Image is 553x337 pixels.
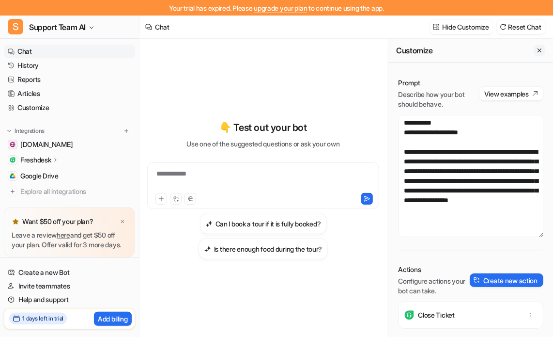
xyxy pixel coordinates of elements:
[29,20,86,34] span: Support Team AI
[57,231,70,239] a: here
[4,126,47,136] button: Integrations
[398,265,470,274] p: Actions
[396,46,432,55] h2: Customize
[398,78,479,88] p: Prompt
[20,155,51,165] p: Freshdesk
[4,73,135,86] a: Reports
[398,90,479,109] p: Describe how your bot should behave.
[4,279,135,293] a: Invite teammates
[6,128,13,134] img: expand menu
[474,277,480,284] img: create-action-icon.svg
[404,310,414,320] img: Close Ticket icon
[10,157,15,163] img: Freshdesk
[10,173,15,179] img: Google Drive
[4,87,135,100] a: Articles
[8,187,17,196] img: explore all integrations
[4,138,135,151] a: www.secretfoodtours.com[DOMAIN_NAME]
[200,213,327,234] button: Can I book a tour if it is fully booked?Can I book a tour if it is fully booked?
[15,127,45,135] p: Integrations
[20,184,131,199] span: Explore all integrations
[479,87,543,100] button: View examples
[8,19,23,34] span: S
[10,142,15,147] img: www.secretfoodtours.com
[430,20,493,34] button: Hide Customize
[12,230,127,250] p: Leave a review and get $50 off your plan. Offer valid for 3 more days.
[4,45,135,58] a: Chat
[12,218,19,225] img: star
[120,219,125,225] img: x
[123,128,130,134] img: menu_add.svg
[199,238,328,259] button: Is there enough food during the tour?Is there enough food during the tour?
[98,314,128,324] p: Add billing
[4,266,135,279] a: Create a new Bot
[4,169,135,183] a: Google DriveGoogle Drive
[214,244,323,254] h3: Is there enough food during the tour?
[418,310,455,320] p: Close Ticket
[443,22,489,32] p: Hide Customize
[215,219,321,229] h3: Can I book a tour if it is fully booked?
[433,23,440,31] img: customize
[94,312,132,326] button: Add billing
[4,185,135,198] a: Explore all integrations
[219,120,307,135] p: 👇 Test out your bot
[22,314,63,323] h2: 1 days left in trial
[254,4,307,12] a: upgrade your plan
[22,217,93,226] p: Want $50 off your plan?
[155,22,169,32] div: Chat
[398,276,470,296] p: Configure actions your bot can take.
[20,140,73,149] span: [DOMAIN_NAME]
[4,293,135,306] a: Help and support
[4,59,135,72] a: History
[20,171,59,181] span: Google Drive
[497,20,545,34] button: Reset Chat
[500,23,507,31] img: reset
[187,139,340,149] p: Use one of the suggested questions or ask your own
[204,245,211,253] img: Is there enough food during the tour?
[206,220,213,227] img: Can I book a tour if it is fully booked?
[4,101,135,114] a: Customize
[534,45,545,56] button: Close flyout
[470,273,543,287] button: Create new action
